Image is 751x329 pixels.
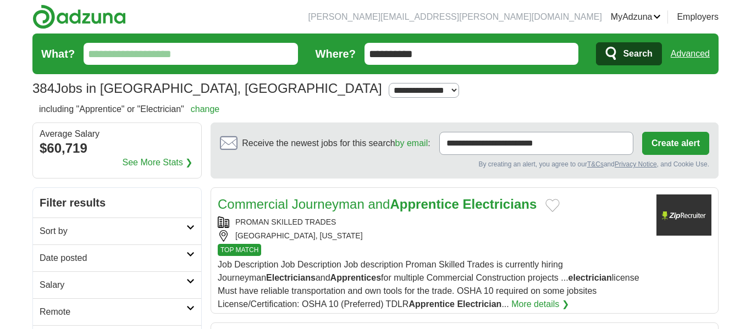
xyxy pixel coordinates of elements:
[642,132,709,155] button: Create alert
[545,199,560,212] button: Add to favorite jobs
[220,159,709,169] div: By creating an alert, you agree to our and , and Cookie Use.
[463,197,537,211] strong: Electricians
[32,4,126,29] img: Adzuna logo
[587,160,604,168] a: T&Cs
[390,197,459,211] strong: Apprentice
[615,160,657,168] a: Privacy Notice
[316,46,356,62] label: Where?
[191,104,220,114] a: change
[242,137,430,150] span: Receive the newest jobs for this search :
[656,194,711,236] img: Company logo
[33,188,201,218] h2: Filter results
[596,42,661,65] button: Search
[40,252,186,265] h2: Date posted
[40,278,186,292] h2: Salary
[40,305,186,319] h2: Remote
[266,273,316,282] strong: Electricians
[218,260,639,309] span: Job Description Job Description Job description Proman Skilled Trades is currently hiring Journey...
[218,230,648,242] div: [GEOGRAPHIC_DATA], [US_STATE]
[33,244,201,271] a: Date posted
[623,43,652,65] span: Search
[218,197,537,211] a: Commercial Journeyman andApprentice Electricians
[40,130,195,138] div: Average Salary
[32,79,54,98] span: 384
[218,216,648,228] div: PROMAN SKILLED TRADES
[39,103,219,116] h2: including "Apprentice" or "Electrician"
[677,10,719,24] a: Employers
[33,298,201,325] a: Remote
[511,298,569,311] a: More details ❯
[395,138,428,148] a: by email
[568,273,612,282] strong: electrician
[330,273,381,282] strong: Apprentices
[308,10,601,24] li: [PERSON_NAME][EMAIL_ADDRESS][PERSON_NAME][DOMAIN_NAME]
[41,46,75,62] label: What?
[33,218,201,244] a: Sort by
[671,43,710,65] a: Advanced
[40,138,195,158] div: $60,719
[123,156,193,169] a: See More Stats ❯
[457,299,501,309] strong: Electrician
[33,271,201,298] a: Salary
[40,225,186,238] h2: Sort by
[611,10,661,24] a: MyAdzuna
[218,244,261,256] span: TOP MATCH
[408,299,455,309] strong: Apprentice
[32,81,382,96] h1: Jobs in [GEOGRAPHIC_DATA], [GEOGRAPHIC_DATA]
